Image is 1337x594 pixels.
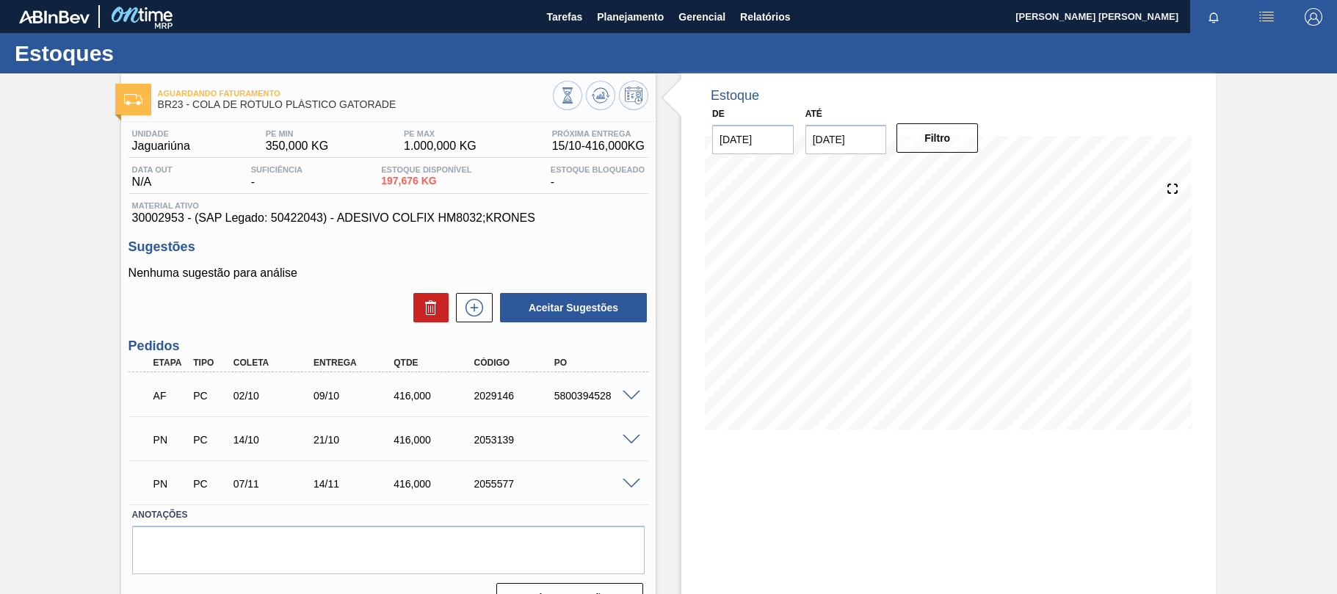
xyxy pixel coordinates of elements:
p: AF [153,390,187,402]
div: 07/11/2025 [230,478,319,490]
div: Entrega [310,358,399,368]
p: PN [153,434,187,446]
div: Aceitar Sugestões [493,291,648,324]
div: Coleta [230,358,319,368]
div: Código [470,358,559,368]
input: dd/mm/yyyy [805,125,887,154]
img: TNhmsLtSVTkK8tSr43FrP2fwEKptu5GPRR3wAAAABJRU5ErkJggg== [19,10,90,23]
div: Estoque [711,88,759,104]
div: - [247,165,306,189]
button: Programar Estoque [619,81,648,110]
span: Aguardando Faturamento [158,89,553,98]
div: 416,000 [390,434,479,446]
h3: Pedidos [128,338,648,354]
div: 14/11/2025 [310,478,399,490]
span: Próxima Entrega [552,129,645,138]
span: Jaguariúna [132,140,190,153]
label: Até [805,109,822,119]
img: userActions [1258,8,1275,26]
span: Estoque Disponível [381,165,471,174]
span: Planejamento [597,8,664,26]
img: Logout [1305,8,1322,26]
div: 5800394528 [551,390,640,402]
div: 21/10/2025 [310,434,399,446]
div: Tipo [189,358,231,368]
span: Gerencial [678,8,725,26]
span: Suficiência [251,165,302,174]
button: Atualizar Gráfico [586,81,615,110]
div: 2055577 [470,478,559,490]
div: PO [551,358,640,368]
div: Pedido em Negociação [150,424,191,456]
span: Material ativo [132,201,645,210]
span: PE MIN [266,129,328,138]
button: Filtro [896,123,978,153]
button: Visão Geral dos Estoques [553,81,582,110]
div: Pedido de Compra [189,434,231,446]
div: 14/10/2025 [230,434,319,446]
div: N/A [128,165,176,189]
h3: Sugestões [128,239,648,255]
label: Anotações [132,504,645,526]
span: PE MAX [404,129,477,138]
button: Aceitar Sugestões [500,293,647,322]
span: Data out [132,165,173,174]
span: 30002953 - (SAP Legado: 50422043) - ADESIVO COLFIX HM8032;KRONES [132,211,645,225]
span: Relatórios [740,8,790,26]
span: 15/10 - 416,000 KG [552,140,645,153]
div: Etapa [150,358,191,368]
span: Tarefas [546,8,582,26]
input: dd/mm/yyyy [712,125,794,154]
div: 02/10/2025 [230,390,319,402]
div: 416,000 [390,390,479,402]
p: PN [153,478,187,490]
img: Ícone [124,94,142,105]
div: 09/10/2025 [310,390,399,402]
label: De [712,109,725,119]
span: 350,000 KG [266,140,328,153]
div: 2029146 [470,390,559,402]
div: Excluir Sugestões [406,293,449,322]
button: Notificações [1190,7,1237,27]
h1: Estoques [15,45,275,62]
div: Pedido em Negociação [150,468,191,500]
div: Qtde [390,358,479,368]
span: Estoque Bloqueado [551,165,645,174]
div: Nova sugestão [449,293,493,322]
p: Nenhuma sugestão para análise [128,267,648,280]
span: 197,676 KG [381,175,471,186]
div: 2053139 [470,434,559,446]
span: 1.000,000 KG [404,140,477,153]
div: - [547,165,648,189]
div: Pedido de Compra [189,390,231,402]
span: BR23 - COLA DE RÓTULO PLÁSTICO GATORADE [158,99,553,110]
div: Aguardando Faturamento [150,380,191,412]
div: Pedido de Compra [189,478,231,490]
span: Unidade [132,129,190,138]
div: 416,000 [390,478,479,490]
